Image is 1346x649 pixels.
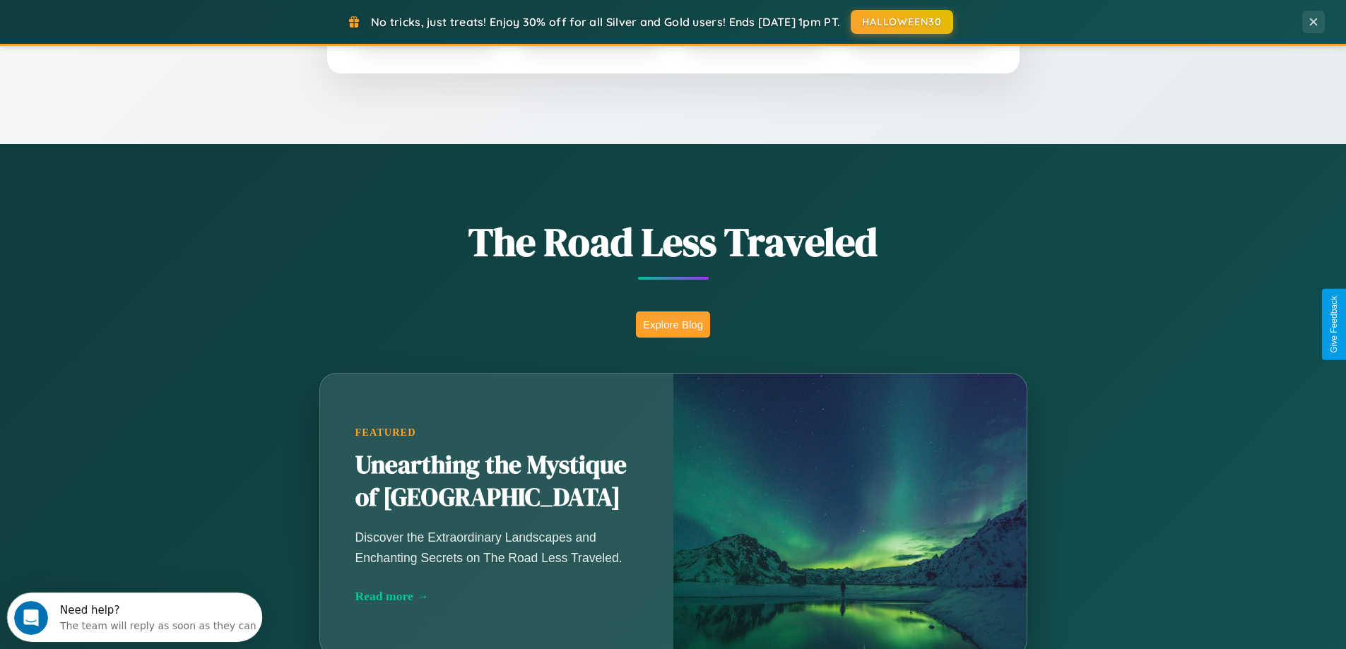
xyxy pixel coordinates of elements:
button: HALLOWEEN30 [851,10,953,34]
div: Give Feedback [1329,296,1339,353]
iframe: Intercom live chat discovery launcher [7,593,262,642]
button: Explore Blog [636,311,710,338]
h2: Unearthing the Mystique of [GEOGRAPHIC_DATA] [355,449,638,514]
div: Read more → [355,589,638,604]
iframe: Intercom live chat [14,601,48,635]
h1: The Road Less Traveled [249,215,1097,269]
div: The team will reply as soon as they can [53,23,249,38]
div: Open Intercom Messenger [6,6,263,44]
span: No tricks, just treats! Enjoy 30% off for all Silver and Gold users! Ends [DATE] 1pm PT. [371,15,840,29]
div: Need help? [53,12,249,23]
p: Discover the Extraordinary Landscapes and Enchanting Secrets on The Road Less Traveled. [355,528,638,567]
div: Featured [355,427,638,439]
